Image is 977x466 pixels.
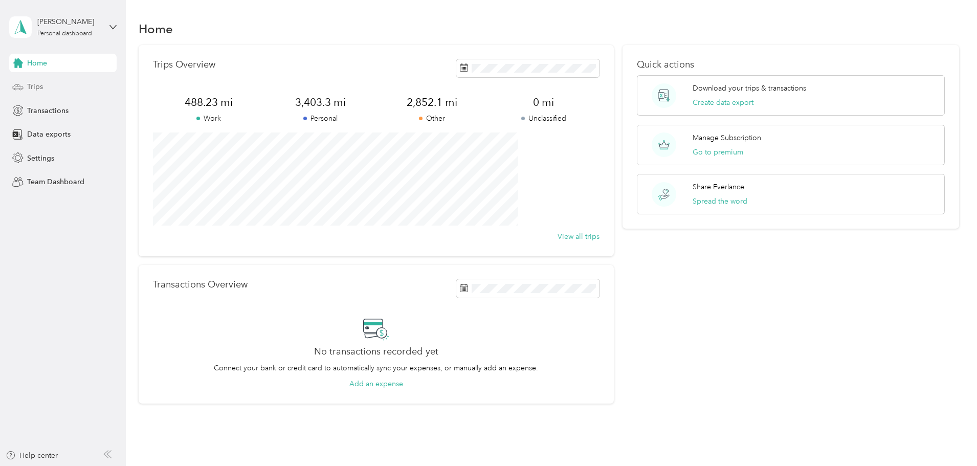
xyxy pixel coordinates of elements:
button: View all trips [558,231,599,242]
div: [PERSON_NAME] [37,16,101,27]
p: Trips Overview [153,59,215,70]
button: Go to premium [693,147,743,158]
button: Help center [6,450,58,461]
p: Share Everlance [693,182,744,192]
p: Work [153,113,264,124]
p: Download your trips & transactions [693,83,806,94]
p: Quick actions [637,59,945,70]
p: Manage Subscription [693,132,761,143]
button: Spread the word [693,196,747,207]
span: Data exports [27,129,71,140]
span: Home [27,58,47,69]
span: Trips [27,81,43,92]
span: 2,852.1 mi [376,95,487,109]
span: 488.23 mi [153,95,264,109]
button: Create data export [693,97,753,108]
span: Team Dashboard [27,176,84,187]
span: 0 mi [487,95,599,109]
p: Transactions Overview [153,279,248,290]
span: Settings [27,153,54,164]
span: 3,403.3 mi [264,95,376,109]
p: Personal [264,113,376,124]
p: Connect your bank or credit card to automatically sync your expenses, or manually add an expense. [214,363,538,373]
button: Add an expense [349,379,403,389]
iframe: Everlance-gr Chat Button Frame [920,409,977,466]
p: Unclassified [487,113,599,124]
div: Personal dashboard [37,31,92,37]
h2: No transactions recorded yet [314,346,438,357]
h1: Home [139,24,173,34]
span: Transactions [27,105,69,116]
p: Other [376,113,487,124]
